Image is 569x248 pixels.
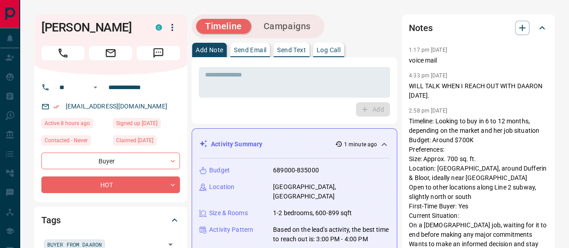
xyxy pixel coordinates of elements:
h2: Tags [41,213,60,227]
div: Tags [41,209,180,231]
p: voice mail [409,56,547,65]
p: 4:33 pm [DATE] [409,72,447,79]
span: Contacted - Never [45,136,88,145]
div: Buyer [41,153,180,169]
p: 2:58 pm [DATE] [409,108,447,114]
p: WILL TALK WHEN I REACH OUT WITH DAARON [DATE]. [409,81,547,100]
span: Message [137,46,180,60]
p: Size & Rooms [209,208,248,218]
div: Wed Jul 23 2025 [113,135,180,148]
p: 1 minute ago [344,140,377,149]
h1: [PERSON_NAME] [41,20,142,35]
p: [GEOGRAPHIC_DATA], [GEOGRAPHIC_DATA] [273,182,390,201]
div: Notes [409,17,547,39]
p: 1:17 pm [DATE] [409,47,447,53]
p: Log Call [317,47,341,53]
svg: Email Verified [53,104,59,110]
p: Send Text [277,47,306,53]
h2: Notes [409,21,432,35]
span: Claimed [DATE] [116,136,153,145]
button: Open [90,82,101,93]
p: Activity Summary [211,140,262,149]
p: 1-2 bedrooms, 600-899 sqft [273,208,352,218]
span: Signed up [DATE] [116,119,157,128]
button: Campaigns [255,19,320,34]
a: [EMAIL_ADDRESS][DOMAIN_NAME] [66,103,167,110]
p: Location [209,182,234,192]
span: Call [41,46,85,60]
button: Timeline [196,19,251,34]
span: Email [89,46,132,60]
div: HOT [41,176,180,193]
p: Based on the lead's activity, the best time to reach out is: 3:00 PM - 4:00 PM [273,225,390,244]
p: Add Note [196,47,223,53]
p: Send Email [234,47,266,53]
div: Activity Summary1 minute ago [199,136,390,153]
p: Activity Pattern [209,225,253,234]
div: condos.ca [156,24,162,31]
span: Active 8 hours ago [45,119,90,128]
div: Wed Aug 13 2025 [41,118,108,131]
p: Budget [209,166,230,175]
p: 689000-835000 [273,166,319,175]
div: Fri Feb 14 2025 [113,118,180,131]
